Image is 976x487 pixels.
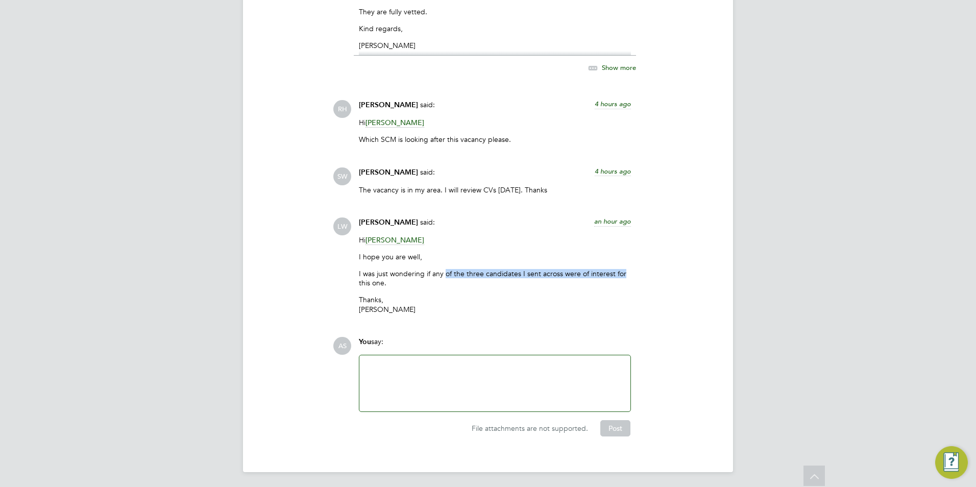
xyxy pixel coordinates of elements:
span: [PERSON_NAME] [365,235,424,245]
span: LW [333,217,351,235]
span: 4 hours ago [595,100,631,108]
span: [PERSON_NAME] [359,168,418,177]
p: Thanks, [PERSON_NAME] [359,295,631,313]
p: Kind regards, [359,24,631,33]
span: said: [420,100,435,109]
span: said: [420,217,435,227]
span: [PERSON_NAME] [359,218,418,227]
span: AS [333,337,351,355]
span: File attachments are not supported. [472,424,588,433]
p: They are fully vetted. [359,7,631,16]
p: [PERSON_NAME] [359,41,631,50]
span: RH [333,100,351,118]
span: SW [333,167,351,185]
span: 4 hours ago [595,167,631,176]
span: [PERSON_NAME] [359,101,418,109]
p: I was just wondering if any of the three candidates I sent across were of interest for this one. [359,269,631,287]
button: Post [600,420,630,436]
span: an hour ago [594,217,631,226]
p: Hi [359,118,631,127]
span: said: [420,167,435,177]
span: Show more [602,63,636,72]
span: You [359,337,371,346]
p: Hi [359,235,631,245]
p: The vacancy is in my area. I will review CVs [DATE]. Thanks [359,185,631,194]
button: Engage Resource Center [935,446,968,479]
p: Which SCM is looking after this vacancy please. [359,135,631,144]
div: say: [359,337,631,355]
span: [PERSON_NAME] [365,118,424,128]
p: I hope you are well, [359,252,631,261]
